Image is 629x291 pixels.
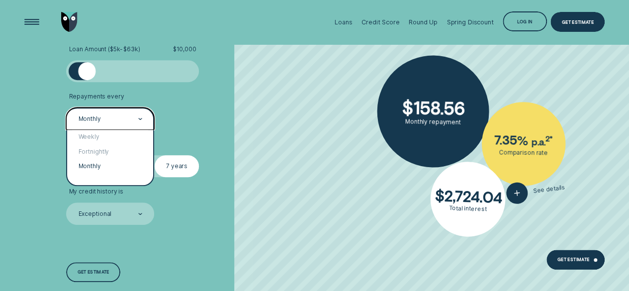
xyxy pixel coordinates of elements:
div: Fortnightly [67,144,153,159]
div: Monthly [67,159,153,174]
button: Open Menu [22,12,42,32]
a: Get estimate [546,250,605,270]
span: $ 10,000 [173,46,196,53]
div: Loans [335,18,352,26]
div: Exceptional [79,210,112,218]
div: Spring Discount [447,18,493,26]
button: See details [505,177,566,205]
label: 7 years [155,155,199,177]
div: Round Up [409,18,438,26]
a: Get Estimate [550,12,605,32]
button: Log in [503,11,547,31]
span: My credit history is [69,188,123,195]
div: Credit Score [361,18,400,26]
a: Get estimate [66,262,120,282]
span: Repayments every [69,93,124,100]
span: Loan Amount ( $5k - $63k ) [69,46,140,53]
span: See details [533,184,565,194]
img: Wisr [61,12,78,32]
div: Monthly [79,115,101,123]
div: Weekly [67,130,153,145]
